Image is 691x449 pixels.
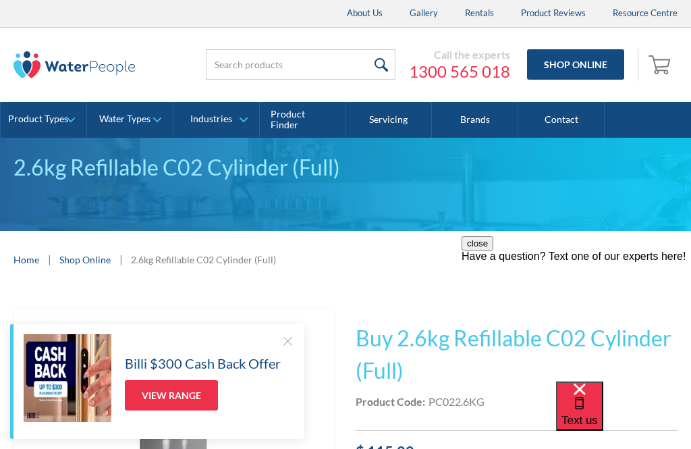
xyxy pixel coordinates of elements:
img: shopping cart [648,53,674,75]
strong: Product Code: [356,395,425,408]
a: Shop Online [59,253,111,267]
a: Servicing [346,102,433,138]
div: PC022.6KG [429,394,485,410]
div: | [46,251,53,267]
div: Water Types [99,113,150,125]
iframe: podium webchat widget prompt [462,236,691,398]
img: The Water People [13,51,135,78]
h5: Billi $300 Cash Back Offer [125,353,281,373]
a: Brands [432,102,518,138]
a: Product Finder [260,102,346,138]
div: | [117,251,124,267]
input: Search products [206,49,395,80]
div: Call the experts [409,48,510,61]
a: Contact [518,102,605,138]
a: Shop Online [527,49,624,80]
div: 2.6kg Refillable C02 Cylinder (Full) [131,253,276,267]
a: Home [13,253,39,267]
a: Open empty cart [645,49,678,81]
a: 1300 565 018 [409,61,510,82]
a: Product Types [1,102,86,138]
h1: Buy 2.6kg Refillable C02 Cylinder (Full) [356,322,678,387]
a: Industries [173,102,259,138]
div: 2.6kg Refillable C02 Cylinder (Full) [13,151,678,184]
img: Billi $300 Cash Back Offer [24,334,111,422]
div: Industries [190,113,232,125]
iframe: podium webchat widget bubble [556,381,691,449]
div: Product Types [8,113,68,125]
a: View Range [125,380,218,411]
a: Water Types [87,102,173,138]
